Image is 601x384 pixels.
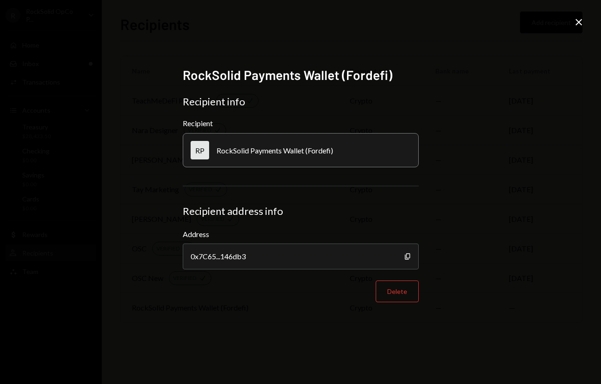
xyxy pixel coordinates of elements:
[183,95,419,108] div: Recipient info
[376,280,419,302] button: Delete
[183,229,419,240] label: Address
[183,66,419,84] h2: RockSolid Payments Wallet (Fordefi)
[191,141,209,159] div: RP
[183,119,419,128] div: Recipient
[217,146,333,155] div: RockSolid Payments Wallet (Fordefi)
[183,205,419,218] div: Recipient address info
[183,244,419,269] div: 0x7C65...146db3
